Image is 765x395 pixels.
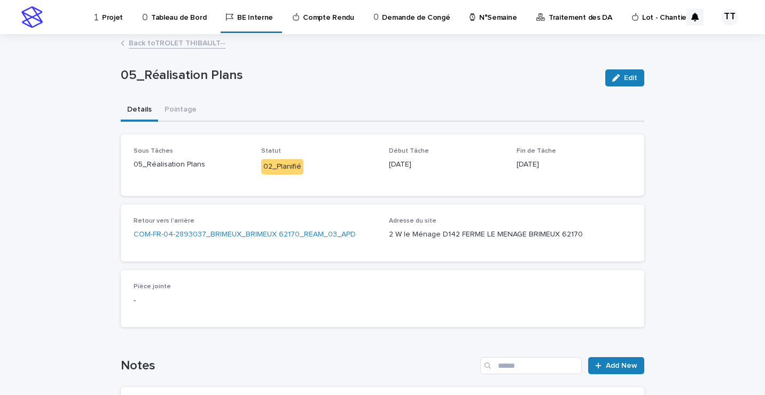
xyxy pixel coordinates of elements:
span: Statut [261,148,281,154]
span: Fin de Tâche [517,148,556,154]
p: [DATE] [389,159,504,170]
div: TT [721,9,738,26]
p: 05_Réalisation Plans [121,68,597,83]
button: Details [121,99,158,122]
span: Pièce jointe [134,283,171,290]
span: Edit [624,74,637,82]
span: Add New [606,362,637,369]
span: Sous Tâches [134,148,173,154]
a: COM-FR-04-2893037_BRIMEUX_BRIMEUX 62170_REAM_03_APD [134,229,356,240]
p: - [134,295,631,306]
h1: Notes [121,358,476,374]
a: Back toTROLET THIBAULT-- [129,36,225,49]
button: Edit [605,69,644,86]
span: Retour vers l'arrière [134,218,194,224]
span: Adresse du site [389,218,436,224]
span: Début Tâche [389,148,429,154]
img: stacker-logo-s-only.png [21,6,43,28]
div: 02_Planifié [261,159,303,175]
a: Add New [588,357,644,374]
input: Search [480,357,582,374]
p: 05_Réalisation Plans [134,159,248,170]
button: Pointage [158,99,203,122]
p: 2 W le Ménage D142 FERME LE MENAGE BRIMEUX 62170 [389,229,631,240]
p: [DATE] [517,159,631,170]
